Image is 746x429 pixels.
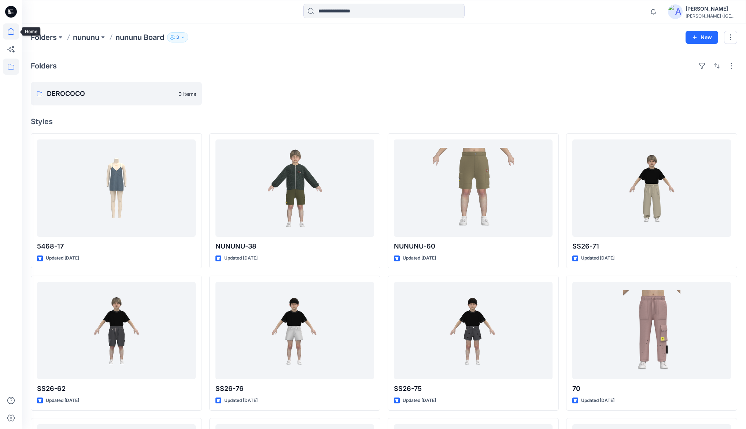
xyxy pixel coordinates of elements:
p: Updated [DATE] [581,397,614,404]
a: SS26-71 [572,139,731,237]
a: 70 [572,282,731,379]
p: Updated [DATE] [224,254,258,262]
a: SS26-76 [215,282,374,379]
a: nununu [73,32,99,42]
div: [PERSON_NAME] ([GEOGRAPHIC_DATA]) Exp... [686,13,737,19]
p: NUNUNU-38 [215,241,374,251]
a: NUNUNU-60 [394,139,553,237]
a: Folders [31,32,57,42]
a: 5468-17 [37,139,196,237]
p: DEROCOCO [47,89,174,99]
h4: Folders [31,61,57,70]
button: 3 [167,32,188,42]
div: [PERSON_NAME] [686,4,737,13]
p: 0 items [178,90,196,98]
p: SS26-62 [37,384,196,394]
h4: Styles [31,117,737,126]
img: avatar [668,4,683,19]
a: SS26-62 [37,282,196,379]
p: Updated [DATE] [403,397,436,404]
p: SS26-76 [215,384,374,394]
p: Updated [DATE] [403,254,436,262]
button: New [686,31,718,44]
a: DEROCOCO0 items [31,82,202,105]
p: 3 [176,33,179,41]
p: 70 [572,384,731,394]
p: Updated [DATE] [46,254,79,262]
a: NUNUNU-38 [215,139,374,237]
p: SS26-71 [572,241,731,251]
a: SS26-75 [394,282,553,379]
p: Updated [DATE] [581,254,614,262]
p: Updated [DATE] [46,397,79,404]
p: Updated [DATE] [224,397,258,404]
p: SS26-75 [394,384,553,394]
p: NUNUNU-60 [394,241,553,251]
p: 5468-17 [37,241,196,251]
p: nununu Board [115,32,164,42]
